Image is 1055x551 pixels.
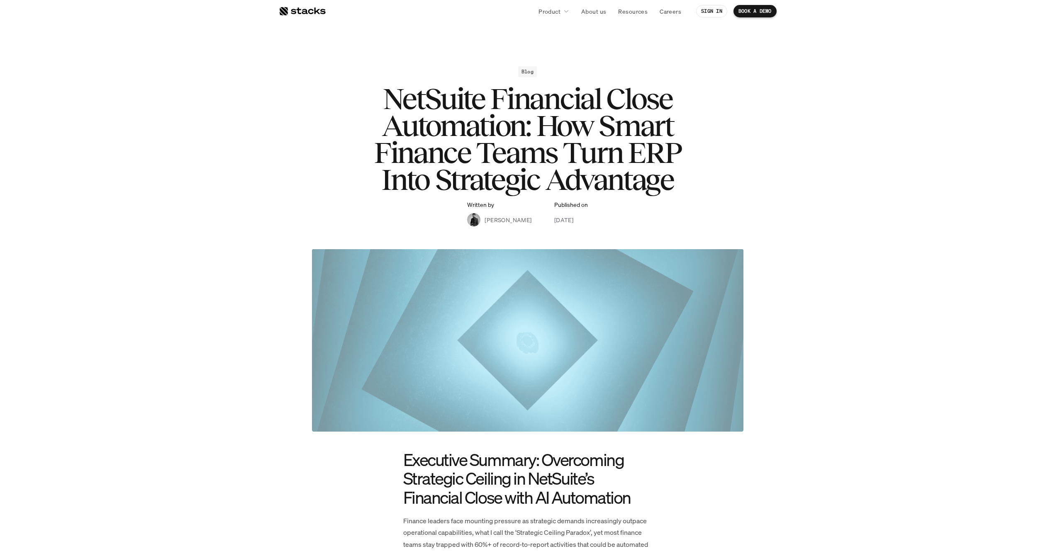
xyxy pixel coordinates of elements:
[554,216,574,224] p: [DATE]
[733,5,777,17] a: BOOK A DEMO
[655,4,686,19] a: Careers
[738,8,772,14] p: BOOK A DEMO
[362,85,694,193] h1: NetSuite Financial Close Automation: How Smart Finance Teams Turn ERP Into Strategic Advantage
[613,4,653,19] a: Resources
[554,201,588,209] p: Published on
[521,69,534,75] h2: Blog
[581,7,606,16] p: About us
[660,7,681,16] p: Careers
[576,4,611,19] a: About us
[538,7,560,16] p: Product
[701,8,722,14] p: SIGN IN
[696,5,727,17] a: SIGN IN
[618,7,648,16] p: Resources
[485,216,531,224] p: [PERSON_NAME]
[467,201,494,209] p: Written by
[403,450,652,506] h2: Executive Summary: Overcoming Strategic Ceiling in NetSuite’s Financial Close with AI Automation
